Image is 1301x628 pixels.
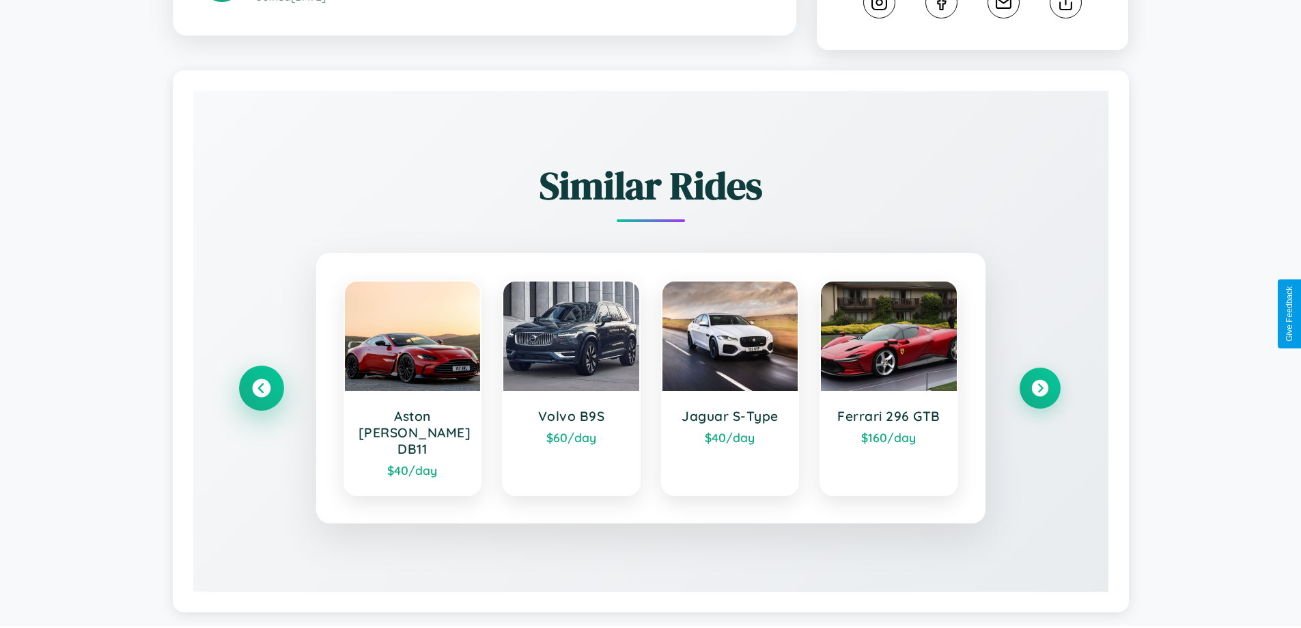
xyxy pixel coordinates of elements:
[241,159,1061,212] h2: Similar Rides
[820,280,958,496] a: Ferrari 296 GTB$160/day
[517,430,626,445] div: $ 60 /day
[359,463,467,478] div: $ 40 /day
[517,408,626,424] h3: Volvo B9S
[344,280,482,496] a: Aston [PERSON_NAME] DB11$40/day
[502,280,641,496] a: Volvo B9S$60/day
[835,408,943,424] h3: Ferrari 296 GTB
[676,430,785,445] div: $ 40 /day
[835,430,943,445] div: $ 160 /day
[359,408,467,457] h3: Aston [PERSON_NAME] DB11
[1285,286,1294,342] div: Give Feedback
[676,408,785,424] h3: Jaguar S-Type
[661,280,800,496] a: Jaguar S-Type$40/day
